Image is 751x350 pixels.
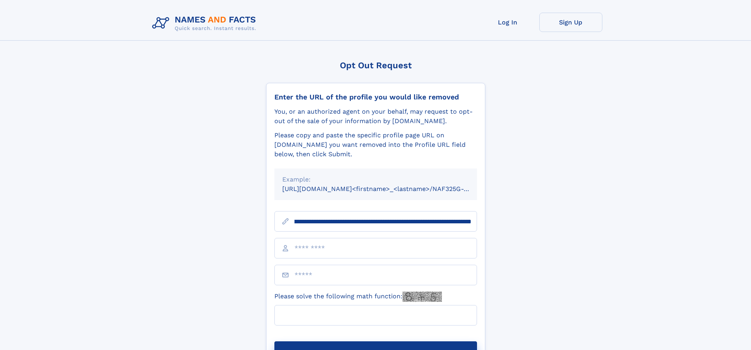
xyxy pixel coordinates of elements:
[149,13,263,34] img: Logo Names and Facts
[274,131,477,159] div: Please copy and paste the specific profile page URL on [DOMAIN_NAME] you want removed into the Pr...
[274,93,477,101] div: Enter the URL of the profile you would like removed
[539,13,602,32] a: Sign Up
[282,175,469,184] div: Example:
[282,185,492,193] small: [URL][DOMAIN_NAME]<firstname>_<lastname>/NAF325G-xxxxxxxx
[274,292,442,302] label: Please solve the following math function:
[274,107,477,126] div: You, or an authorized agent on your behalf, may request to opt-out of the sale of your informatio...
[266,60,485,70] div: Opt Out Request
[476,13,539,32] a: Log In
